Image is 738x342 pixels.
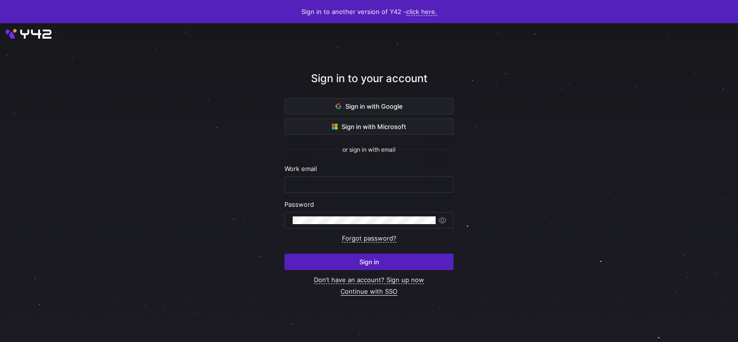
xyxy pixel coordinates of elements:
[284,254,454,270] button: Sign in
[284,200,314,208] span: Password
[359,258,379,266] span: Sign in
[284,98,454,114] button: Sign in with Google
[284,71,454,98] div: Sign in to your account
[342,146,396,153] span: or sign in with email
[342,234,397,242] a: Forgot password?
[284,118,454,135] button: Sign in with Microsoft
[284,165,317,172] span: Work email
[332,123,406,130] span: Sign in with Microsoft
[406,8,437,16] a: click here.
[314,276,424,284] a: Don’t have an account? Sign up now
[341,287,397,296] a: Continue with SSO
[336,102,403,110] span: Sign in with Google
